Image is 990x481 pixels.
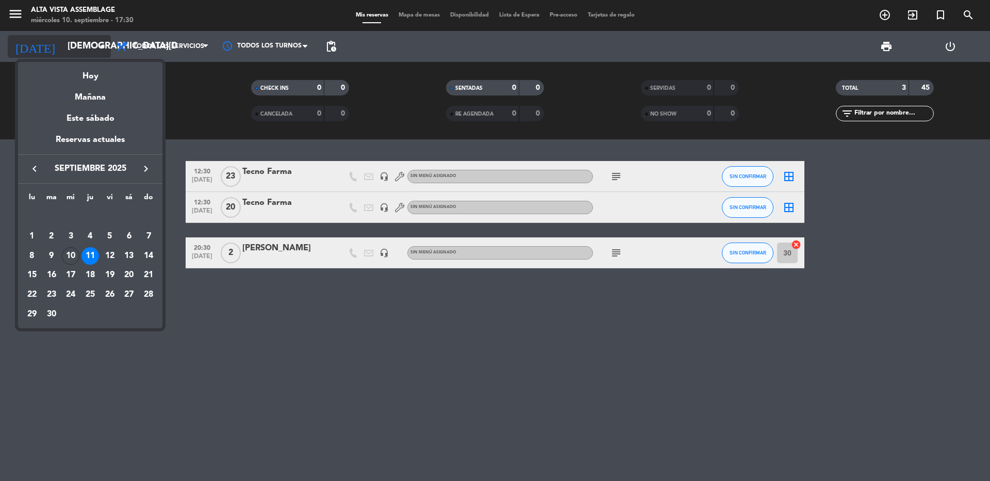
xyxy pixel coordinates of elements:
[23,228,41,245] div: 1
[140,163,152,175] i: keyboard_arrow_right
[18,133,162,154] div: Reservas actuales
[23,266,41,284] div: 15
[42,265,61,285] td: 16 de septiembre de 2025
[81,228,99,245] div: 4
[80,285,100,304] td: 25 de septiembre de 2025
[139,246,158,266] td: 14 de septiembre de 2025
[22,265,42,285] td: 15 de septiembre de 2025
[81,247,99,265] div: 11
[140,247,157,265] div: 14
[18,104,162,133] div: Este sábado
[100,191,120,207] th: viernes
[139,285,158,304] td: 28 de septiembre de 2025
[101,228,119,245] div: 5
[120,228,138,245] div: 6
[120,247,138,265] div: 13
[18,83,162,104] div: Mañana
[140,266,157,284] div: 21
[42,191,61,207] th: martes
[42,227,61,246] td: 2 de septiembre de 2025
[22,227,42,246] td: 1 de septiembre de 2025
[43,266,60,284] div: 16
[61,265,80,285] td: 17 de septiembre de 2025
[101,247,119,265] div: 12
[42,304,61,324] td: 30 de septiembre de 2025
[62,286,79,303] div: 24
[43,286,60,303] div: 23
[120,227,139,246] td: 6 de septiembre de 2025
[61,285,80,304] td: 24 de septiembre de 2025
[80,227,100,246] td: 4 de septiembre de 2025
[120,286,138,303] div: 27
[120,191,139,207] th: sábado
[61,191,80,207] th: miércoles
[22,246,42,266] td: 8 de septiembre de 2025
[140,286,157,303] div: 28
[22,285,42,304] td: 22 de septiembre de 2025
[100,265,120,285] td: 19 de septiembre de 2025
[139,191,158,207] th: domingo
[100,227,120,246] td: 5 de septiembre de 2025
[80,265,100,285] td: 18 de septiembre de 2025
[43,306,60,323] div: 30
[100,285,120,304] td: 26 de septiembre de 2025
[44,162,137,175] span: septiembre 2025
[62,266,79,284] div: 17
[23,306,41,323] div: 29
[43,228,60,245] div: 2
[120,265,139,285] td: 20 de septiembre de 2025
[81,266,99,284] div: 18
[22,304,42,324] td: 29 de septiembre de 2025
[62,247,79,265] div: 10
[61,227,80,246] td: 3 de septiembre de 2025
[139,265,158,285] td: 21 de septiembre de 2025
[23,286,41,303] div: 22
[25,162,44,175] button: keyboard_arrow_left
[120,285,139,304] td: 27 de septiembre de 2025
[81,286,99,303] div: 25
[100,246,120,266] td: 12 de septiembre de 2025
[80,191,100,207] th: jueves
[120,246,139,266] td: 13 de septiembre de 2025
[140,228,157,245] div: 7
[137,162,155,175] button: keyboard_arrow_right
[101,266,119,284] div: 19
[61,246,80,266] td: 10 de septiembre de 2025
[22,207,158,227] td: SEP.
[28,163,41,175] i: keyboard_arrow_left
[120,266,138,284] div: 20
[62,228,79,245] div: 3
[101,286,119,303] div: 26
[139,227,158,246] td: 7 de septiembre de 2025
[18,62,162,83] div: Hoy
[23,247,41,265] div: 8
[80,246,100,266] td: 11 de septiembre de 2025
[42,285,61,304] td: 23 de septiembre de 2025
[43,247,60,265] div: 9
[42,246,61,266] td: 9 de septiembre de 2025
[22,191,42,207] th: lunes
